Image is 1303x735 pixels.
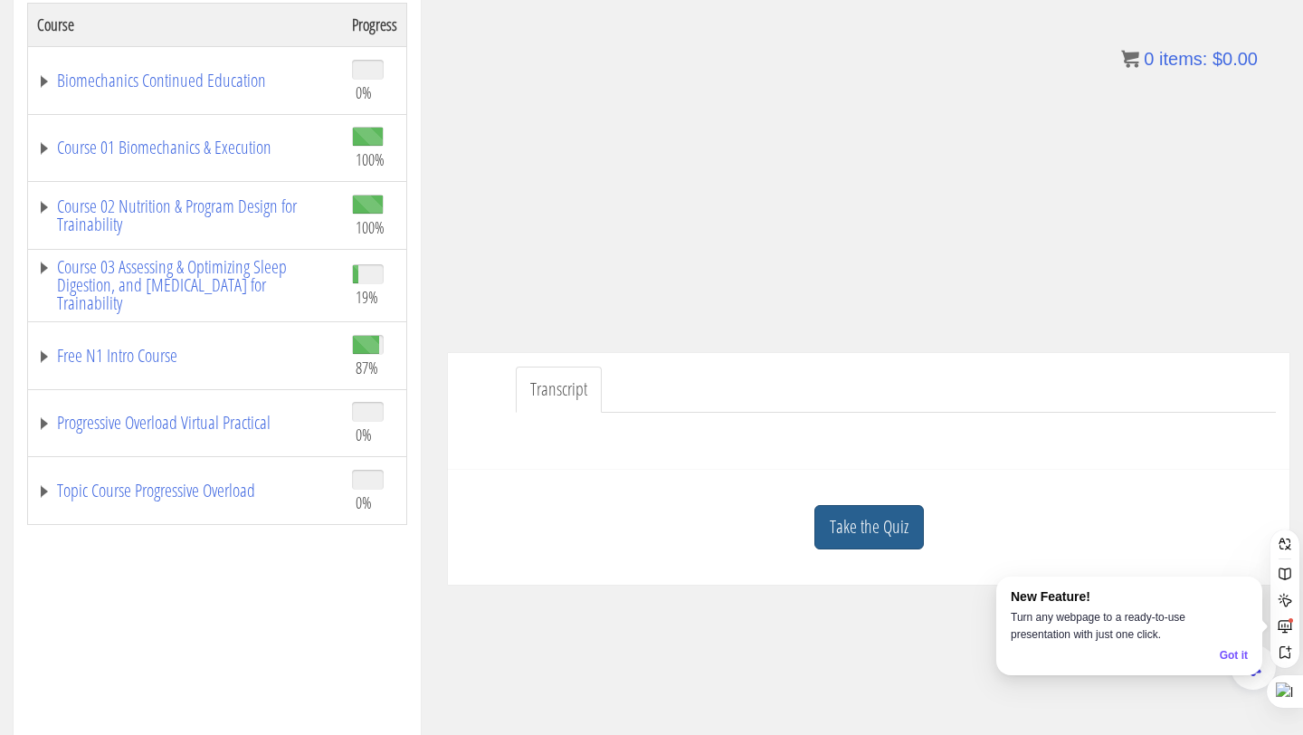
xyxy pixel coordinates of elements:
a: Topic Course Progressive Overload [37,482,334,500]
span: 100% [356,149,385,169]
a: 0 items: $0.00 [1121,49,1258,69]
span: 0 [1144,49,1154,69]
a: Take the Quiz [814,505,924,549]
a: Progressive Overload Virtual Practical [37,414,334,432]
span: 100% [356,217,385,237]
span: 0% [356,82,372,102]
a: Free N1 Intro Course [37,347,334,365]
span: 87% [356,358,378,377]
a: Course 01 Biomechanics & Execution [37,138,334,157]
img: icon11.png [1121,50,1139,68]
span: 19% [356,287,378,307]
a: Course 02 Nutrition & Program Design for Trainability [37,197,334,234]
bdi: 0.00 [1213,49,1258,69]
span: 0% [356,425,372,444]
a: Biomechanics Continued Education [37,72,334,90]
span: 0% [356,492,372,512]
span: $ [1213,49,1222,69]
a: Course 03 Assessing & Optimizing Sleep Digestion, and [MEDICAL_DATA] for Trainability [37,258,334,312]
a: Transcript [516,367,602,413]
span: items: [1159,49,1207,69]
th: Progress [343,3,407,46]
th: Course [28,3,344,46]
